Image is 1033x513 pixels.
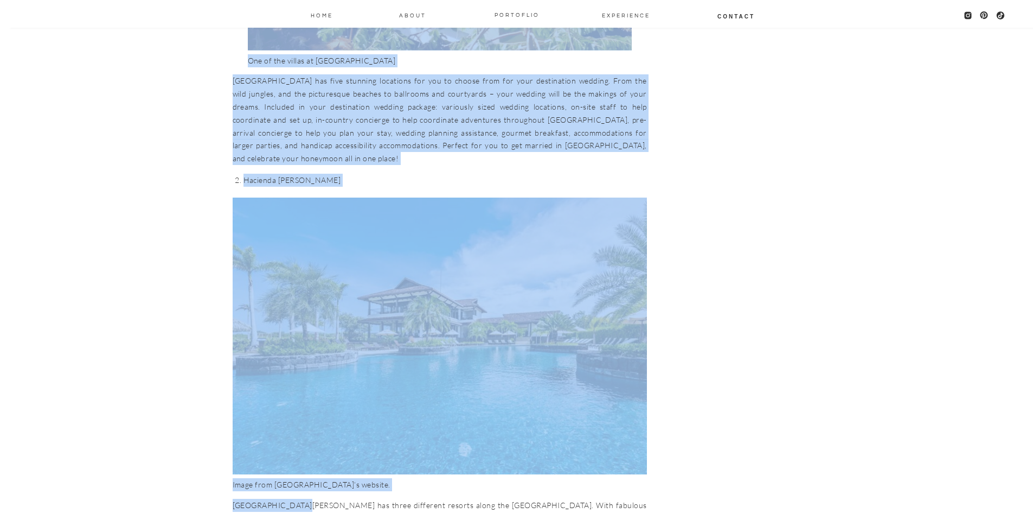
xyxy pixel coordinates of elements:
[248,54,632,67] figcaption: One of the villas at [GEOGRAPHIC_DATA]
[490,10,544,18] a: PORTOFLIO
[399,10,427,19] a: About
[233,74,647,165] p: [GEOGRAPHIC_DATA] has five stunning locations for you to choose from for your destination wedding...
[233,198,647,474] img: The 10 Best Places to Get Married in Costa Rica 11
[243,175,341,185] a: Hacienda [PERSON_NAME]
[233,478,647,491] figcaption: Image from [GEOGRAPHIC_DATA]’s website.
[717,11,756,20] a: Contact
[310,10,334,19] a: Home
[602,10,641,19] a: EXPERIENCE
